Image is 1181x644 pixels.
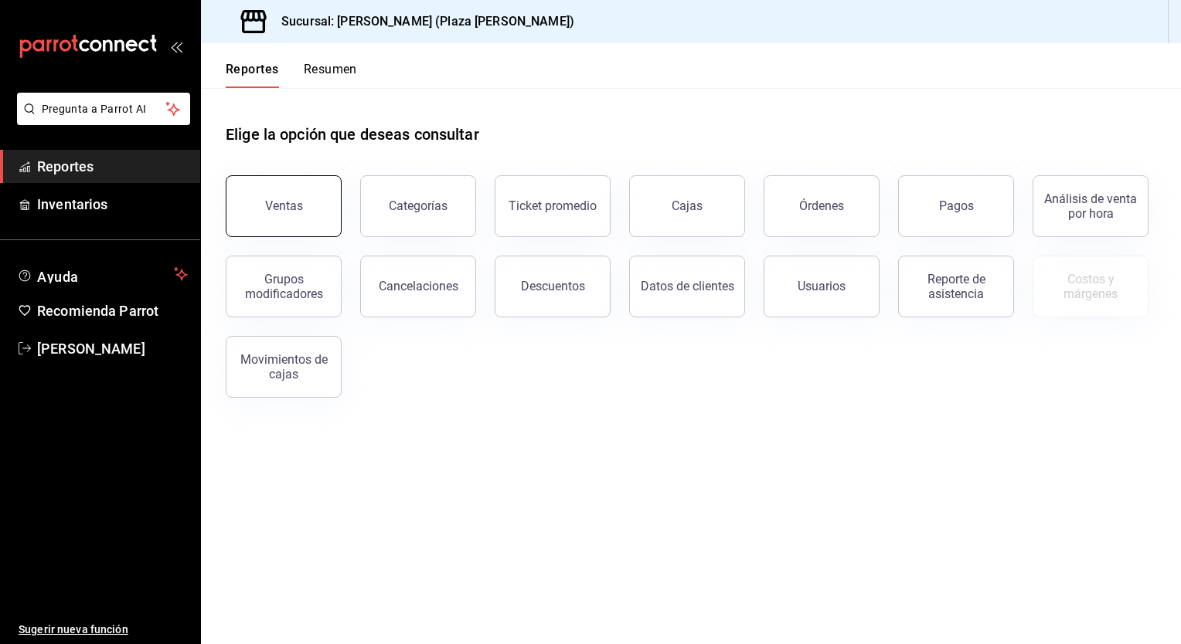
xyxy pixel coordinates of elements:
[17,93,190,125] button: Pregunta a Parrot AI
[11,112,190,128] a: Pregunta a Parrot AI
[170,40,182,53] button: open_drawer_menu
[360,175,476,237] button: Categorías
[236,352,332,381] div: Movimientos de cajas
[898,175,1014,237] button: Pagos
[1033,256,1149,317] button: Contrata inventarios para ver este reporte
[641,279,734,293] div: Datos de clientes
[226,336,342,398] button: Movimientos de cajas
[304,62,357,88] button: Resumen
[37,265,168,283] span: Ayuda
[764,256,880,317] button: Usuarios
[495,256,611,317] button: Descuentos
[19,622,188,638] span: Sugerir nueva función
[1043,192,1138,221] div: Análisis de venta por hora
[226,256,342,317] button: Grupos modificadores
[908,272,1004,301] div: Reporte de asistencia
[37,194,188,215] span: Inventarios
[37,300,188,321] span: Recomienda Parrot
[226,175,342,237] button: Ventas
[629,256,745,317] button: Datos de clientes
[1033,175,1149,237] button: Análisis de venta por hora
[379,279,458,293] div: Cancelaciones
[226,62,279,88] button: Reportes
[269,12,574,31] h3: Sucursal: [PERSON_NAME] (Plaza [PERSON_NAME])
[521,279,585,293] div: Descuentos
[265,198,303,213] div: Ventas
[939,198,974,213] div: Pagos
[360,256,476,317] button: Cancelaciones
[236,272,332,301] div: Grupos modificadores
[226,123,479,146] h1: Elige la opción que deseas consultar
[629,175,745,237] button: Cajas
[1043,272,1138,301] div: Costos y márgenes
[764,175,880,237] button: Órdenes
[42,101,166,117] span: Pregunta a Parrot AI
[798,279,846,293] div: Usuarios
[37,338,188,359] span: [PERSON_NAME]
[226,62,357,88] div: navigation tabs
[37,156,188,177] span: Reportes
[389,198,448,213] div: Categorías
[799,198,844,213] div: Órdenes
[672,198,703,213] div: Cajas
[509,198,597,213] div: Ticket promedio
[898,256,1014,317] button: Reporte de asistencia
[495,175,611,237] button: Ticket promedio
